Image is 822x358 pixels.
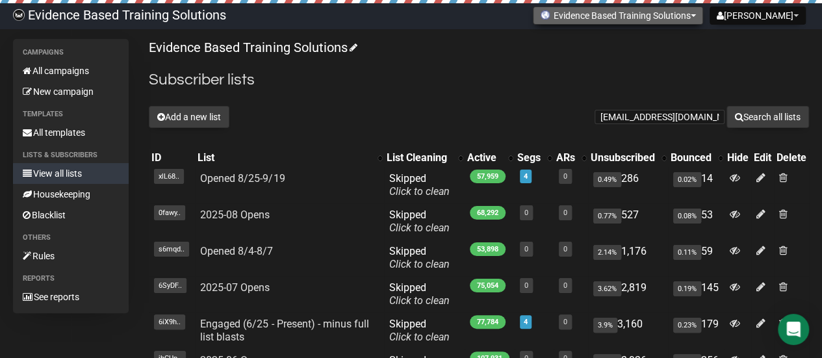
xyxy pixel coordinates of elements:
[13,60,129,81] a: All campaigns
[588,149,668,167] th: Unsubscribed: No sort applied, activate to apply an ascending sort
[588,313,668,349] td: 3,160
[593,209,621,224] span: 0.77%
[149,149,195,167] th: ID: No sort applied, sorting is disabled
[13,205,129,225] a: Blacklist
[524,318,528,326] a: 4
[13,81,129,102] a: New campaign
[774,149,809,167] th: Delete: No sort applied, sorting is disabled
[563,172,567,181] a: 0
[777,151,806,164] div: Delete
[517,151,541,164] div: Segs
[154,205,185,220] span: 0fawy..
[389,318,450,343] span: Skipped
[389,185,450,198] a: Click to clean
[556,151,575,164] div: ARs
[563,209,567,217] a: 0
[200,209,270,221] a: 2025-08 Opens
[668,167,725,203] td: 14
[200,172,285,185] a: Opened 8/25-9/19
[668,203,725,240] td: 53
[588,203,668,240] td: 527
[673,209,701,224] span: 0.08%
[13,184,129,205] a: Housekeeping
[515,149,554,167] th: Segs: No sort applied, activate to apply an ascending sort
[470,279,506,292] span: 75,054
[467,151,502,164] div: Active
[524,172,528,181] a: 4
[389,222,450,234] a: Click to clean
[533,6,703,25] button: Evidence Based Training Solutions
[470,170,506,183] span: 57,959
[151,151,192,164] div: ID
[198,151,371,164] div: List
[668,276,725,313] td: 145
[524,281,528,290] a: 0
[149,68,809,92] h2: Subscriber lists
[588,167,668,203] td: 286
[13,246,129,266] a: Rules
[524,245,528,253] a: 0
[384,149,465,167] th: List Cleaning: No sort applied, activate to apply an ascending sort
[154,242,189,257] span: s6mqd..
[470,206,506,220] span: 68,292
[465,149,515,167] th: Active: No sort applied, activate to apply an ascending sort
[13,147,129,163] li: Lists & subscribers
[540,10,550,20] img: favicons
[673,281,701,296] span: 0.19%
[671,151,712,164] div: Bounced
[389,331,450,343] a: Click to clean
[13,107,129,122] li: Templates
[389,172,450,198] span: Skipped
[563,318,567,326] a: 0
[13,287,129,307] a: See reports
[563,281,567,290] a: 0
[13,122,129,143] a: All templates
[13,45,129,60] li: Campaigns
[389,258,450,270] a: Click to clean
[673,172,701,187] span: 0.02%
[470,315,506,329] span: 77,784
[593,318,617,333] span: 3.9%
[470,242,506,256] span: 53,898
[725,149,751,167] th: Hide: No sort applied, sorting is disabled
[668,240,725,276] td: 59
[387,151,452,164] div: List Cleaning
[200,245,273,257] a: Opened 8/4-8/7
[593,172,621,187] span: 0.49%
[673,318,701,333] span: 0.23%
[751,149,774,167] th: Edit: No sort applied, sorting is disabled
[726,106,809,128] button: Search all lists
[389,281,450,307] span: Skipped
[154,278,186,293] span: 6SyDF..
[754,151,771,164] div: Edit
[200,281,270,294] a: 2025-07 Opens
[13,271,129,287] li: Reports
[200,318,368,343] a: Engaged (6/25 - Present) - minus full list blasts
[588,240,668,276] td: 1,176
[554,149,588,167] th: ARs: No sort applied, activate to apply an ascending sort
[524,209,528,217] a: 0
[668,149,725,167] th: Bounced: No sort applied, activate to apply an ascending sort
[13,9,25,21] img: 6a635aadd5b086599a41eda90e0773ac
[13,230,129,246] li: Others
[149,40,355,55] a: Evidence Based Training Solutions
[13,163,129,184] a: View all lists
[668,313,725,349] td: 179
[563,245,567,253] a: 0
[389,294,450,307] a: Click to clean
[593,245,621,260] span: 2.14%
[710,6,806,25] button: [PERSON_NAME]
[154,169,184,184] span: xlL68..
[591,151,655,164] div: Unsubscribed
[673,245,701,260] span: 0.11%
[389,209,450,234] span: Skipped
[588,276,668,313] td: 2,819
[593,281,621,296] span: 3.62%
[727,151,749,164] div: Hide
[778,314,809,345] div: Open Intercom Messenger
[154,314,185,329] span: 6iX9h..
[149,106,229,128] button: Add a new list
[389,245,450,270] span: Skipped
[195,149,384,167] th: List: No sort applied, activate to apply an ascending sort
